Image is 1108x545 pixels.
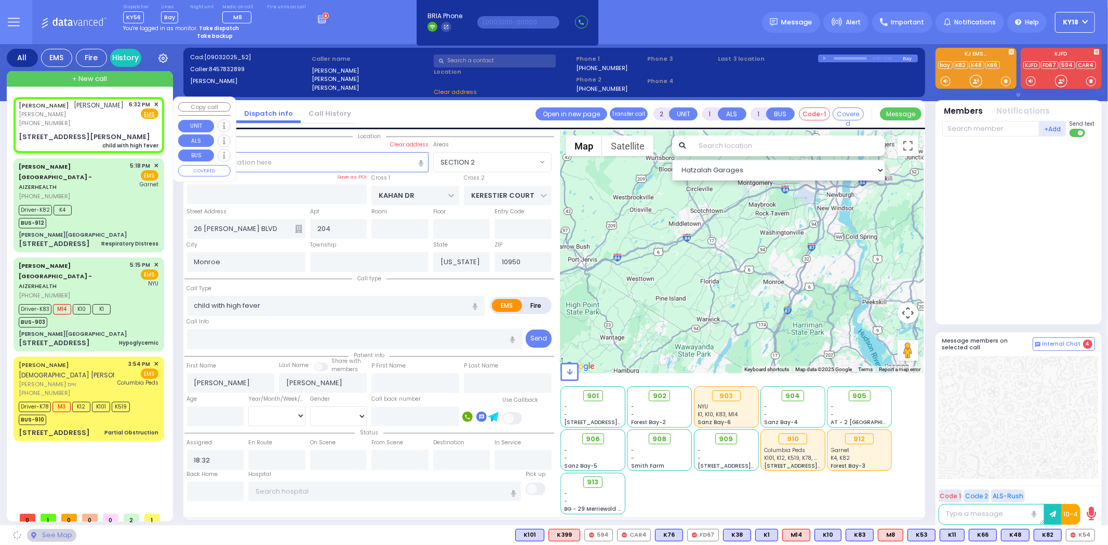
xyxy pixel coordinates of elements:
[74,101,124,110] span: [PERSON_NAME]
[565,411,568,418] span: -
[19,262,92,290] a: AIZERHEALTH
[846,529,874,541] div: BLS
[154,360,158,369] span: ✕
[1071,533,1076,538] img: red-radio-icon.svg
[76,49,107,67] div: Fire
[698,418,731,426] span: Sanz Bay-6
[187,152,429,172] input: Search location here
[190,77,309,86] label: [PERSON_NAME]
[653,391,666,401] span: 902
[940,529,965,541] div: BLS
[178,165,231,176] button: COVERED
[617,529,651,541] div: CAR4
[631,462,664,470] span: Smith Farm
[371,208,387,216] label: Room
[19,132,150,142] div: [STREET_ADDRESS][PERSON_NAME]
[610,107,648,120] button: Transfer call
[833,107,864,120] button: Covered
[764,403,767,411] span: -
[1023,61,1040,69] a: KJFD
[187,208,227,216] label: Street Address
[587,391,599,401] span: 901
[61,514,77,522] span: 0
[190,53,309,62] label: Cad:
[785,391,800,401] span: 904
[954,61,968,69] a: K82
[310,395,330,403] label: Gender
[331,357,361,365] small: Share with
[19,330,127,338] div: [PERSON_NAME][GEOGRAPHIC_DATA]
[631,446,634,454] span: -
[522,299,551,312] label: Fire
[1061,504,1080,525] button: 10-4
[698,403,708,411] span: NYU
[141,170,158,181] span: EMS
[371,395,421,403] label: Call back number
[719,434,733,444] span: 909
[831,462,866,470] span: Forest Bay-3
[187,395,197,403] label: Age
[199,24,239,32] strong: Take dispatch
[19,402,51,412] span: Driver-K78
[204,53,251,61] span: [09032025_52]
[434,153,537,171] span: SECTION 2
[1083,339,1092,349] span: 4
[985,61,1000,69] a: K66
[515,529,544,541] div: K101
[602,135,653,156] button: Show satellite imagery
[903,55,918,62] div: Bay
[964,489,990,502] button: Code 2
[82,514,98,522] span: 0
[698,462,796,470] span: [STREET_ADDRESS][PERSON_NAME]
[222,4,255,10] label: Medic on call
[112,402,130,412] span: K519
[770,18,778,26] img: message.svg
[755,529,778,541] div: BLS
[939,489,962,502] button: Code 1
[130,162,151,170] span: 5:18 PM
[898,135,918,156] button: Toggle fullscreen view
[19,162,92,191] a: AIZERHEALTH
[312,84,430,92] label: [PERSON_NAME]
[233,13,242,21] span: M8
[19,371,193,379] span: [DEMOGRAPHIC_DATA] [PERSON_NAME]' [PERSON_NAME]
[492,299,522,312] label: EMS
[764,462,862,470] span: [STREET_ADDRESS][PERSON_NAME]
[588,477,599,487] span: 913
[209,65,245,73] span: 8457832899
[154,100,158,109] span: ✕
[190,65,309,74] label: Caller:
[655,529,683,541] div: K76
[565,497,568,505] span: -
[197,32,233,40] strong: Take backup
[19,231,127,239] div: [PERSON_NAME][GEOGRAPHIC_DATA]
[586,434,600,444] span: 906
[248,470,271,479] label: Hospital
[390,141,429,149] label: Clear address
[969,529,997,541] div: K66
[141,369,158,379] span: EMS
[433,141,449,149] label: Areas
[440,157,475,168] span: SECTION 2
[19,262,92,280] span: [PERSON_NAME][GEOGRAPHIC_DATA] -
[101,240,158,248] div: Respiratory Distress
[72,74,107,84] span: + New call
[1063,18,1079,27] span: KY18
[20,514,35,522] span: 0
[477,16,559,29] input: (000)000-00000
[52,402,71,412] span: M3
[19,428,90,438] div: [STREET_ADDRESS]
[371,174,390,182] label: Cross 1
[123,4,149,10] label: Dispatcher
[312,55,430,63] label: Caller name
[19,205,52,215] span: Driver-K82
[997,105,1050,117] button: Notifications
[337,173,367,181] label: Save as POI
[565,403,568,411] span: -
[144,111,155,118] u: EMS
[647,77,715,86] span: Phone 4
[815,529,842,541] div: BLS
[161,11,178,23] span: Bay
[631,411,634,418] span: -
[878,529,903,541] div: ALS KJ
